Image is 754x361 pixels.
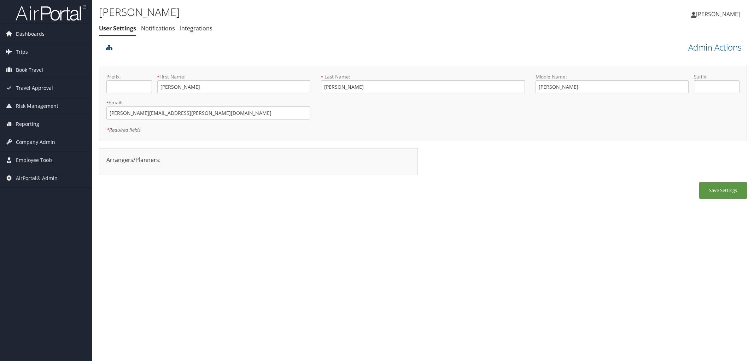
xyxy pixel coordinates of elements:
[16,151,53,169] span: Employee Tools
[16,97,58,115] span: Risk Management
[694,73,740,80] label: Suffix:
[536,73,689,80] label: Middle Name:
[106,73,152,80] label: Prefix:
[106,99,310,106] label: Email:
[141,24,175,32] a: Notifications
[699,182,747,199] button: Save Settings
[16,25,45,43] span: Dashboards
[106,127,140,133] em: Required fields
[101,156,416,164] div: Arrangers/Planners:
[691,4,747,25] a: [PERSON_NAME]
[16,133,55,151] span: Company Admin
[321,73,525,80] label: Last Name:
[696,10,740,18] span: [PERSON_NAME]
[688,41,742,53] a: Admin Actions
[180,24,212,32] a: Integrations
[16,5,86,21] img: airportal-logo.png
[157,73,310,80] label: First Name:
[16,115,39,133] span: Reporting
[99,5,531,19] h1: [PERSON_NAME]
[99,24,136,32] a: User Settings
[16,169,58,187] span: AirPortal® Admin
[16,61,43,79] span: Book Travel
[16,43,28,61] span: Trips
[16,79,53,97] span: Travel Approval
